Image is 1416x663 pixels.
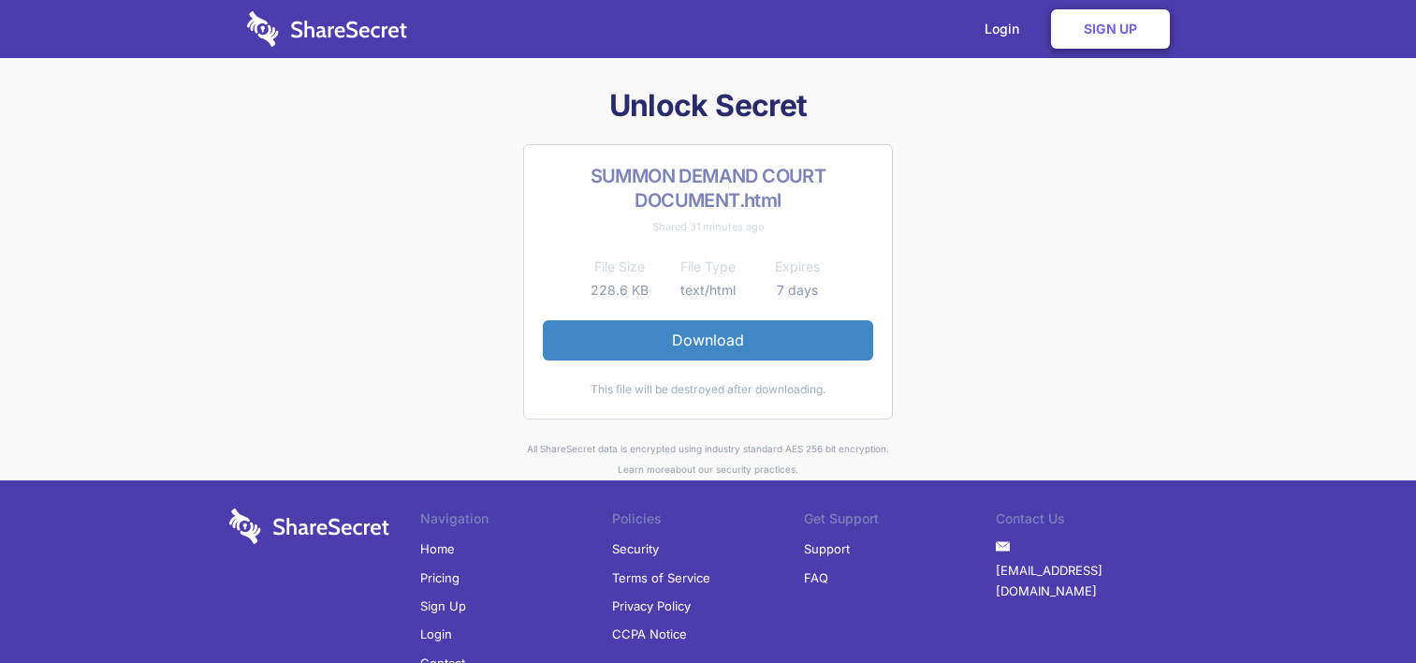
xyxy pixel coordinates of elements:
h2: SUMMON DEMAND COURT DOCUMENT.html [543,164,873,213]
th: Expires [752,256,841,278]
a: Security [612,535,659,563]
td: 7 days [752,279,841,302]
a: [EMAIL_ADDRESS][DOMAIN_NAME] [996,556,1188,606]
li: Navigation [420,508,612,535]
li: Policies [612,508,804,535]
li: Contact Us [996,508,1188,535]
a: Download [543,320,873,360]
td: 228.6 KB [575,279,664,302]
a: CCPA Notice [612,620,687,648]
a: Sign Up [1051,9,1170,49]
li: Get Support [804,508,996,535]
a: Login [420,620,452,648]
a: FAQ [804,564,828,592]
th: File Type [664,256,752,278]
a: Pricing [420,564,460,592]
a: Support [804,535,850,563]
h1: Unlock Secret [222,86,1195,125]
a: Privacy Policy [612,592,691,620]
div: Shared 31 minutes ago [543,216,873,237]
td: text/html [664,279,752,302]
div: All ShareSecret data is encrypted using industry standard AES 256 bit encryption. about our secur... [222,438,1195,480]
a: Home [420,535,455,563]
img: logo-wordmark-white-trans-d4663122ce5f474addd5e946df7df03e33cb6a1c49d2221995e7729f52c070b2.svg [229,508,389,544]
a: Terms of Service [612,564,710,592]
img: logo-wordmark-white-trans-d4663122ce5f474addd5e946df7df03e33cb6a1c49d2221995e7729f52c070b2.svg [247,11,407,47]
a: Sign Up [420,592,466,620]
div: This file will be destroyed after downloading. [543,379,873,400]
a: Learn more [618,464,670,475]
th: File Size [575,256,664,278]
